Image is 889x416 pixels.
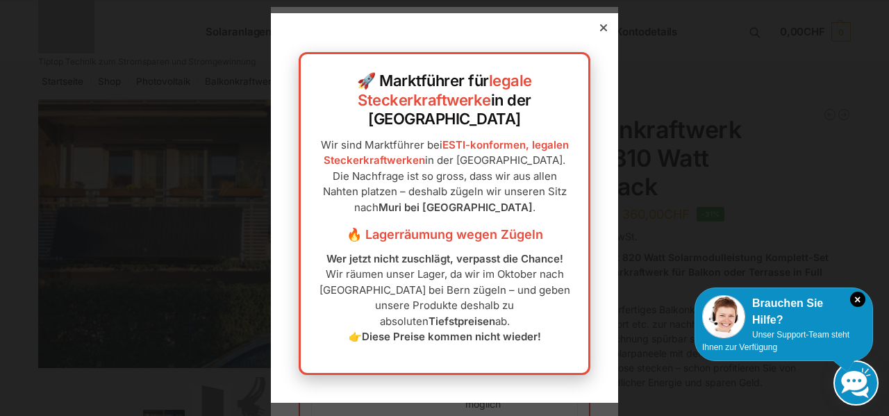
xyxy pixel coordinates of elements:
div: Brauchen Sie Hilfe? [702,295,865,328]
span: Unser Support-Team steht Ihnen zur Verfügung [702,330,849,352]
p: Wir räumen unser Lager, da wir im Oktober nach [GEOGRAPHIC_DATA] bei Bern zügeln – und geben unse... [315,251,574,345]
a: ESTI-konformen, legalen Steckerkraftwerken [324,138,569,167]
strong: Muri bei [GEOGRAPHIC_DATA] [379,201,533,214]
strong: Diese Preise kommen nicht wieder! [362,330,541,343]
strong: Wer jetzt nicht zuschlägt, verpasst die Chance! [326,252,563,265]
a: legale Steckerkraftwerke [358,72,532,109]
h3: 🔥 Lagerräumung wegen Zügeln [315,226,574,244]
i: Schließen [850,292,865,307]
h2: 🚀 Marktführer für in der [GEOGRAPHIC_DATA] [315,72,574,129]
p: Wir sind Marktführer bei in der [GEOGRAPHIC_DATA]. Die Nachfrage ist so gross, dass wir aus allen... [315,138,574,216]
img: Customer service [702,295,745,338]
strong: Tiefstpreisen [429,315,495,328]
